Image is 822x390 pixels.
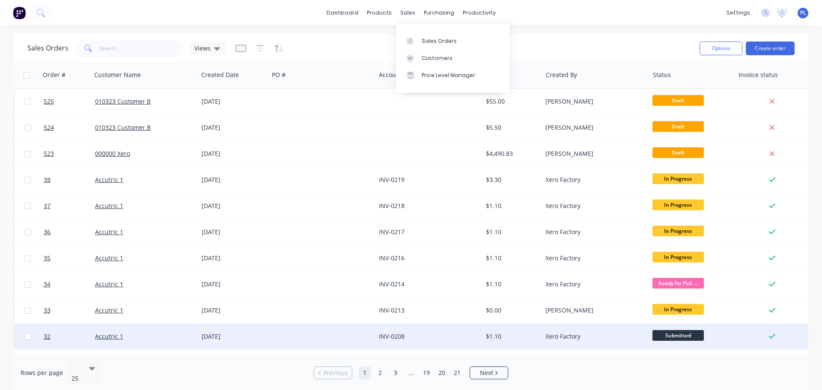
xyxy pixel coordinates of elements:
span: In Progress [652,199,704,210]
div: [DATE] [202,254,265,262]
div: [DATE] [202,280,265,289]
div: $1.10 [486,332,536,341]
ul: Pagination [310,366,512,379]
a: Price Level Manager [396,67,509,84]
a: dashboard [322,6,363,19]
div: Created By [546,71,577,79]
a: Page 3 [389,366,402,379]
div: Xero Factory [545,176,640,184]
a: Jump forward [405,366,417,379]
div: Accounting Order # [379,71,435,79]
div: Customers [422,54,453,62]
button: Create order [746,42,795,55]
div: 25 [71,374,82,383]
div: Xero Factory [545,254,640,262]
span: Ready for Pick ... [652,278,704,289]
span: Rows per page [21,369,63,377]
div: [DATE] [202,202,265,210]
a: 38 [44,167,95,193]
div: Price Level Manager [422,71,475,79]
a: Next page [470,369,508,377]
a: INV-0218 [379,202,405,210]
img: Factory [13,6,26,19]
a: 35 [44,245,95,271]
div: Xero Factory [545,280,640,289]
a: INV-0219 [379,176,405,184]
div: [DATE] [202,332,265,341]
div: [DATE] [202,176,265,184]
div: [PERSON_NAME] [545,123,640,132]
div: purchasing [420,6,459,19]
div: settings [722,6,754,19]
a: 33 [44,298,95,323]
a: Page 20 [435,366,448,379]
a: INV-0214 [379,280,405,288]
div: Xero Factory [545,332,640,341]
span: PL [800,9,806,17]
div: productivity [459,6,500,19]
div: $0.00 [486,306,536,315]
input: Search... [99,40,183,57]
a: Accutric 1 [95,202,123,210]
div: $1.10 [486,202,536,210]
span: 32 [44,332,51,341]
a: 37 [44,193,95,219]
button: Options [700,42,742,55]
div: $1.10 [486,254,536,262]
div: Status [653,71,671,79]
a: Page 2 [374,366,387,379]
div: Xero Factory [545,202,640,210]
div: [PERSON_NAME] [545,97,640,106]
a: Accutric 1 [95,254,123,262]
div: $55.00 [486,97,536,106]
span: 525 [44,97,54,106]
a: Customers [396,50,509,67]
div: Created Date [201,71,239,79]
a: 36 [44,219,95,245]
span: In Progress [652,173,704,184]
div: products [363,6,396,19]
span: In Progress [652,252,704,262]
div: Sales Orders [422,37,457,45]
a: 010323 Customer B [95,123,151,131]
a: INV-0208 [379,332,405,340]
div: [PERSON_NAME] [545,149,640,158]
span: 37 [44,202,51,210]
span: Views [194,44,211,53]
span: 36 [44,228,51,236]
a: INV-0216 [379,254,405,262]
span: Next [480,369,493,377]
div: Customer Name [94,71,141,79]
div: [DATE] [202,228,265,236]
a: 31 [44,350,95,375]
div: $3.30 [486,176,536,184]
span: In Progress [652,226,704,236]
a: Page 19 [420,366,433,379]
div: $4,490.83 [486,149,536,158]
span: In Progress [652,304,704,315]
a: Accutric 1 [95,306,123,314]
a: Page 1 is your current page [358,366,371,379]
span: Previous [323,369,348,377]
div: Xero Factory [545,228,640,236]
span: 35 [44,254,51,262]
a: 32 [44,324,95,349]
div: Order # [43,71,66,79]
a: 524 [44,115,95,140]
div: [DATE] [202,306,265,315]
a: INV-0213 [379,306,405,314]
span: 523 [44,149,54,158]
a: Sales Orders [396,32,509,49]
div: [DATE] [202,149,265,158]
div: [DATE] [202,123,265,132]
a: 010323 Customer B [95,97,151,105]
a: Accutric 1 [95,332,123,340]
div: $5.50 [486,123,536,132]
h1: Sales Orders [27,44,68,52]
div: [DATE] [202,97,265,106]
span: 38 [44,176,51,184]
a: Accutric 1 [95,228,123,236]
span: Draft [652,95,704,106]
span: Draft [652,121,704,132]
a: Accutric 1 [95,176,123,184]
